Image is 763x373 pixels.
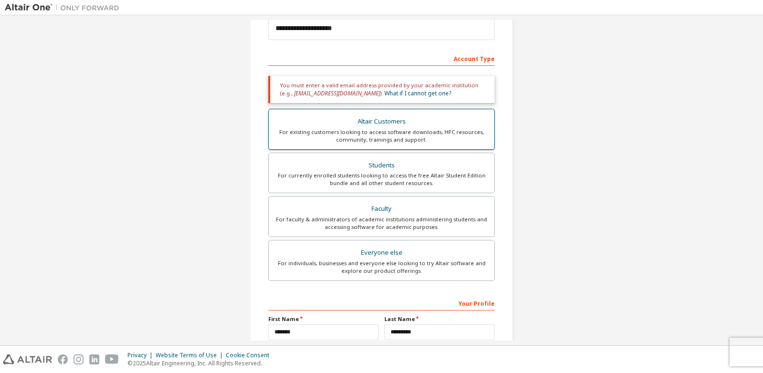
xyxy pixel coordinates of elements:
div: Website Terms of Use [156,352,226,359]
div: For existing customers looking to access software downloads, HPC resources, community, trainings ... [275,128,488,144]
img: facebook.svg [58,354,68,364]
div: Everyone else [275,246,488,259]
img: altair_logo.svg [3,354,52,364]
a: What if I cannot get one? [384,89,451,97]
div: Cookie Consent [226,352,275,359]
div: You must enter a valid email address provided by your academic institution (e.g., ). [268,76,495,103]
img: Altair One [5,3,124,12]
div: For currently enrolled students looking to access the free Altair Student Edition bundle and all ... [275,172,488,187]
div: For individuals, businesses and everyone else looking to try Altair software and explore our prod... [275,259,488,275]
img: youtube.svg [105,354,119,364]
img: instagram.svg [74,354,84,364]
label: Last Name [384,315,495,323]
div: Your Profile [268,295,495,311]
div: Altair Customers [275,115,488,128]
img: linkedin.svg [89,354,99,364]
div: Faculty [275,202,488,216]
p: © 2025 Altair Engineering, Inc. All Rights Reserved. [127,359,275,367]
span: [EMAIL_ADDRESS][DOMAIN_NAME] [294,89,380,97]
div: Students [275,159,488,172]
div: Privacy [127,352,156,359]
label: First Name [268,315,379,323]
div: Account Type [268,51,495,66]
div: For faculty & administrators of academic institutions administering students and accessing softwa... [275,216,488,231]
